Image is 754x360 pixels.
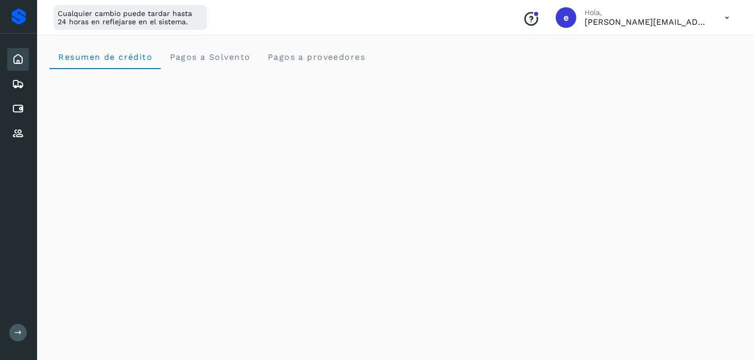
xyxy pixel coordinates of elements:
[54,5,207,30] div: Cualquier cambio puede tardar hasta 24 horas en reflejarse en el sistema.
[169,52,250,62] span: Pagos a Solvento
[7,97,29,120] div: Cuentas por pagar
[7,122,29,145] div: Proveedores
[267,52,365,62] span: Pagos a proveedores
[585,17,708,27] p: etzel.cancino@seacargo.com
[585,8,708,17] p: Hola,
[7,48,29,71] div: Inicio
[58,52,152,62] span: Resumen de crédito
[7,73,29,95] div: Embarques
